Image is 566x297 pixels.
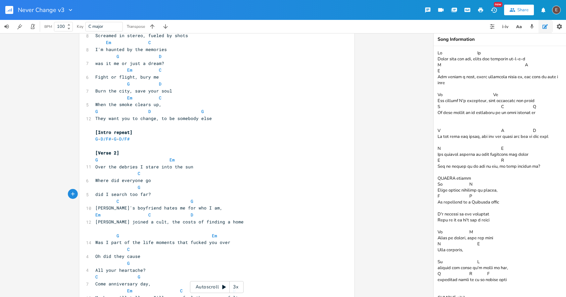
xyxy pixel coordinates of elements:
[77,25,83,29] div: Key
[191,198,193,204] span: G
[190,281,244,293] div: Autoscroll
[95,191,151,197] span: did I search too far?
[18,7,65,13] span: Never Change v3
[127,67,132,73] span: Em
[117,198,119,204] span: C
[95,274,98,280] span: C
[95,205,222,211] span: [PERSON_NAME]'s boyfriend hates me for who I am,
[95,129,132,135] span: [Intro repeat]
[95,212,101,218] span: Em
[95,281,151,287] span: Come anniversary day,
[119,136,130,142] span: D/F#
[95,157,98,163] span: G
[95,150,119,156] span: [Verse 2]
[95,101,162,107] span: When the smoke clears up,
[159,53,162,59] span: D
[95,267,146,273] span: All your heartache?
[127,81,130,87] span: G
[148,39,151,45] span: C
[180,288,183,294] span: C
[127,95,132,101] span: Em
[201,108,204,114] span: G
[88,24,103,30] span: C major
[95,108,98,114] span: G
[95,88,172,94] span: Burn the city, save your soul
[159,81,162,87] span: D
[127,25,145,29] div: Transpose
[552,6,561,14] div: edward
[95,253,140,259] span: Oh did they cause
[95,60,164,66] span: was it me or just a dream?
[487,4,500,16] button: New
[159,67,162,73] span: C
[138,170,140,176] span: C
[212,233,217,239] span: Em
[44,25,52,29] div: BPM
[127,246,130,252] span: C
[127,288,132,294] span: Em
[127,260,130,266] span: G
[114,136,117,142] span: G
[138,274,140,280] span: G
[95,136,98,142] span: G
[233,288,236,294] span: D
[101,136,111,142] span: D/F#
[95,239,230,245] span: Was I part of the life moments that fucked you over
[148,212,151,218] span: C
[438,37,562,42] div: Song Information
[95,115,212,121] span: They want you to change, to be somebody else
[95,136,130,142] span: - - -
[117,233,119,239] span: G
[517,7,529,13] div: Share
[95,164,193,170] span: Over the debries I stare into the sun
[106,39,111,45] span: Em
[95,32,188,38] span: Screamed in stereo, fueled by shots
[95,177,151,183] span: Where did everyone go
[117,53,119,59] span: G
[504,5,534,15] button: Share
[191,212,193,218] span: D
[169,157,175,163] span: Em
[95,219,244,225] span: [PERSON_NAME] joined a cult, the costs of finding a home
[159,95,162,101] span: C
[552,2,561,18] button: E
[138,184,140,190] span: G
[230,281,242,293] div: 3x
[148,108,151,114] span: D
[434,46,566,297] textarea: Lo Ip Dolor sita con adi, elits doe temporin ut-l-e-d M A E Adm veniam q nost, exerc ullamcola ni...
[494,2,502,7] div: New
[95,74,159,80] span: Fight or flight, bury me
[95,46,167,52] span: I'm haunted by the memories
